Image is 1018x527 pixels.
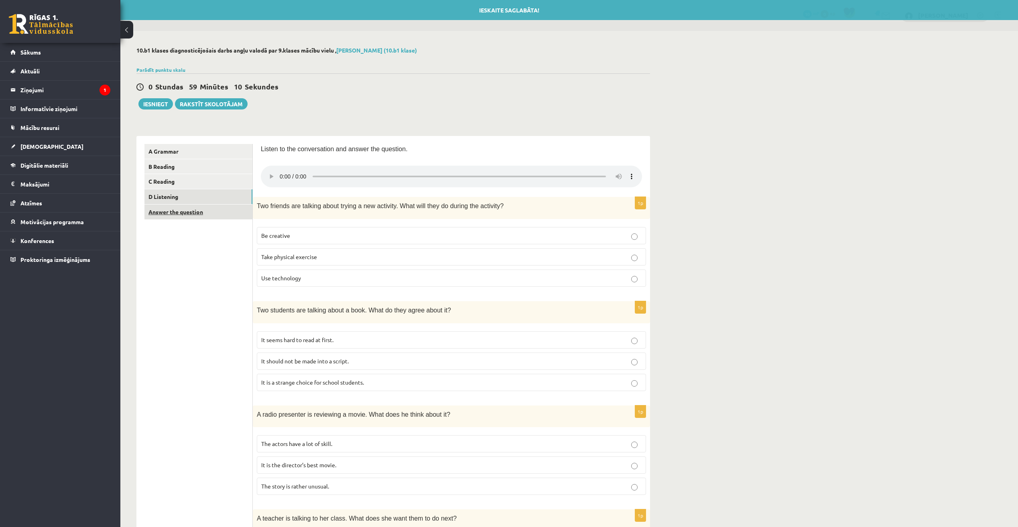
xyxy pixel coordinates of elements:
span: 0 [148,82,152,91]
input: It is a strange choice for school students. [631,380,638,387]
input: It should not be made into a script. [631,359,638,365]
button: Iesniegt [138,98,173,109]
input: Take physical exercise [631,255,638,261]
a: C Reading [144,174,252,189]
span: Motivācijas programma [20,218,84,225]
a: Motivācijas programma [10,213,110,231]
a: Sākums [10,43,110,61]
a: Rīgas 1. Tālmācības vidusskola [9,14,73,34]
a: Ziņojumi1 [10,81,110,99]
a: [DEMOGRAPHIC_DATA] [10,137,110,156]
a: Atzīmes [10,194,110,212]
a: Parādīt punktu skalu [136,67,185,73]
span: Mācību resursi [20,124,59,131]
a: Answer the question [144,205,252,219]
span: [DEMOGRAPHIC_DATA] [20,143,83,150]
span: Minūtes [200,82,228,91]
span: Sekundes [245,82,278,91]
a: Informatīvie ziņojumi [10,99,110,118]
a: A Grammar [144,144,252,159]
span: Take physical exercise [261,253,317,260]
p: 1p [635,405,646,418]
legend: Maksājumi [20,175,110,193]
p: 1p [635,197,646,209]
a: [PERSON_NAME] (10.b1 klase) [336,47,417,54]
span: A radio presenter is reviewing a movie. What does he think about it? [257,411,450,418]
a: Rakstīt skolotājam [175,98,248,109]
span: It seems hard to read at first. [261,336,333,343]
a: D Listening [144,189,252,204]
span: Two students are talking about a book. What do they agree about it? [257,307,451,314]
input: It seems hard to read at first. [631,338,638,344]
span: It should not be made into a script. [261,357,349,365]
p: 1p [635,509,646,522]
legend: Ziņojumi [20,81,110,99]
span: The actors have a lot of skill. [261,440,332,447]
span: It is the director’s best movie. [261,461,336,468]
span: Atzīmes [20,199,42,207]
span: Sākums [20,49,41,56]
input: It is the director’s best movie. [631,463,638,469]
span: Stundas [155,82,183,91]
a: Maksājumi [10,175,110,193]
span: Digitālie materiāli [20,162,68,169]
span: Be creative [261,232,290,239]
span: It is a strange choice for school students. [261,379,364,386]
span: The story is rather unusual. [261,482,329,490]
h2: 10.b1 klases diagnosticējošais darbs angļu valodā par 9.klases mācību vielu , [136,47,650,54]
span: A teacher is talking to her class. What does she want them to do next? [257,515,457,522]
span: 59 [189,82,197,91]
a: Mācību resursi [10,118,110,137]
span: Proktoringa izmēģinājums [20,256,90,263]
a: Proktoringa izmēģinājums [10,250,110,269]
a: Digitālie materiāli [10,156,110,174]
input: The actors have a lot of skill. [631,442,638,448]
a: Konferences [10,231,110,250]
legend: Informatīvie ziņojumi [20,99,110,118]
i: 1 [100,85,110,95]
p: 1p [635,301,646,314]
input: Be creative [631,233,638,240]
input: The story is rather unusual. [631,484,638,491]
span: 10 [234,82,242,91]
span: Use technology [261,274,301,282]
a: B Reading [144,159,252,174]
input: Use technology [631,276,638,282]
span: Listen to the conversation and answer the question. [261,146,408,152]
span: Aktuāli [20,67,40,75]
span: Konferences [20,237,54,244]
span: Two friends are talking about trying a new activity. What will they do during the activity? [257,203,504,209]
a: Aktuāli [10,62,110,80]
